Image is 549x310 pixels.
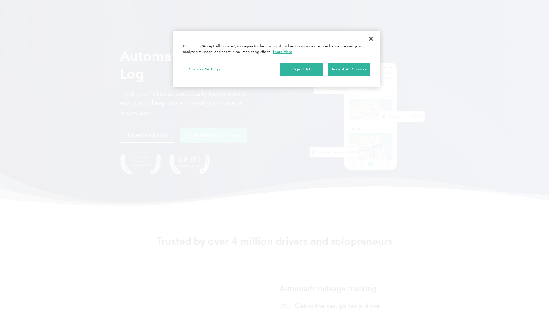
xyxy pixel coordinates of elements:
[157,235,392,247] strong: Trusted by over 4 million drivers and solopreneurs
[364,32,378,46] button: Close
[120,153,161,174] img: Badge for Featured by Apple Best New Apps
[120,48,273,82] strong: Automate Your Mileage Log
[173,31,380,87] div: Privacy
[180,128,247,143] a: Get started for free
[120,128,175,143] a: Download now
[280,63,323,76] button: Reject All
[183,63,226,76] button: Cookies Settings
[120,89,247,117] p: Track your miles automatically, log expenses easily, and keep more of what you make, all in one app
[169,153,210,174] img: 4.9 out of 5 stars on the app store
[328,63,370,76] button: Accept All Cookies
[173,31,380,87] div: Cookie banner
[183,44,370,55] div: By clicking “Accept All Cookies”, you agree to the storing of cookies on your device to enhance s...
[280,283,376,294] h3: Automatic mileage tracking
[273,49,292,54] a: More information about your privacy, opens in a new tab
